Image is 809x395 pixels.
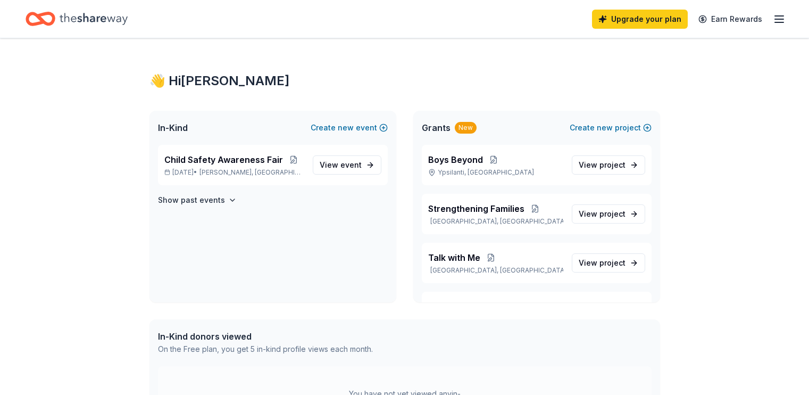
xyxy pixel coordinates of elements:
span: View [579,159,625,171]
button: Createnewevent [311,121,388,134]
a: View project [572,253,645,273]
span: project [599,258,625,267]
span: View [579,257,625,269]
span: event [340,160,362,169]
button: Show past events [158,194,237,207]
a: Home [26,6,128,31]
span: Strengthening Families [428,202,524,215]
div: On the Free plan, you get 5 in-kind profile views each month. [158,343,373,356]
div: In-Kind donors viewed [158,330,373,343]
p: Ypsilanti, [GEOGRAPHIC_DATA] [428,168,563,177]
h4: Show past events [158,194,225,207]
span: View [579,208,625,220]
div: New [455,122,477,134]
button: Createnewproject [570,121,652,134]
a: View project [572,204,645,224]
span: project [599,209,625,218]
span: project [599,160,625,169]
p: [GEOGRAPHIC_DATA], [GEOGRAPHIC_DATA] [428,217,563,226]
a: Earn Rewards [692,10,769,29]
span: new [597,121,613,134]
span: In-Kind [158,121,188,134]
span: View [320,159,362,171]
div: 👋 Hi [PERSON_NAME] [149,72,660,89]
span: new [338,121,354,134]
span: Grants [422,121,451,134]
span: [PERSON_NAME], [GEOGRAPHIC_DATA] [199,168,304,177]
span: HOPE Delivered [428,300,494,313]
a: View event [313,155,381,175]
p: [DATE] • [164,168,304,177]
span: Boys Beyond [428,153,483,166]
p: [GEOGRAPHIC_DATA], [GEOGRAPHIC_DATA] [428,266,563,275]
a: Upgrade your plan [592,10,688,29]
span: Talk with Me [428,251,480,264]
span: Child Safety Awareness Fair [164,153,283,166]
a: View project [572,155,645,175]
